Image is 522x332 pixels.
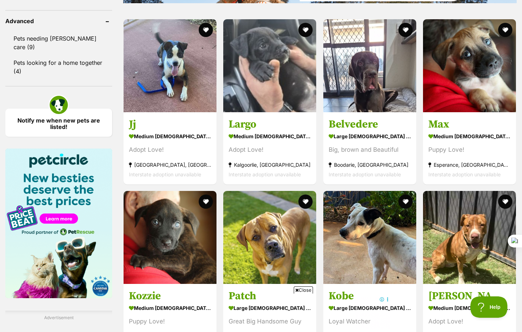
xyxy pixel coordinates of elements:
a: Largo medium [DEMOGRAPHIC_DATA] Dog Adopt Love! Kalgoorlie, [GEOGRAPHIC_DATA] Interstate adoption... [223,112,316,184]
button: favourite [398,23,413,37]
div: Puppy Love! [129,317,211,326]
img: Kozzie - Mixed breed Dog [124,191,216,284]
strong: Boodarie, [GEOGRAPHIC_DATA] [329,160,411,169]
strong: large [DEMOGRAPHIC_DATA] Dog [329,303,411,313]
a: Notify me when new pets are listed! [5,109,112,137]
div: Big, brown and Beautiful [329,145,411,154]
button: favourite [498,194,512,209]
img: Jj - Mixed breed Dog [124,19,216,112]
strong: medium [DEMOGRAPHIC_DATA] Dog [428,303,511,313]
div: Adopt Love! [229,145,311,154]
a: Pets looking for a home together (4) [5,55,112,79]
img: Patch - Great Dane Dog [223,191,316,284]
iframe: Help Scout Beacon - Open [470,296,508,318]
strong: medium [DEMOGRAPHIC_DATA] Dog [229,131,311,141]
h3: Jj [129,117,211,131]
strong: Esperance, [GEOGRAPHIC_DATA] [428,160,511,169]
img: Max - Mixed breed Dog [423,19,516,112]
h3: Belvedere [329,117,411,131]
span: Close [294,286,313,294]
h3: Max [428,117,511,131]
h3: Kobe [329,289,411,303]
header: Advanced [5,18,112,24]
span: Interstate adoption unavailable [329,171,401,177]
a: Max medium [DEMOGRAPHIC_DATA] Dog Puppy Love! Esperance, [GEOGRAPHIC_DATA] Interstate adoption un... [423,112,516,184]
a: Belvedere large [DEMOGRAPHIC_DATA] Dog Big, brown and Beautiful Boodarie, [GEOGRAPHIC_DATA] Inter... [323,112,416,184]
strong: Kalgoorlie, [GEOGRAPHIC_DATA] [229,160,311,169]
a: Pets needing [PERSON_NAME] care (9) [5,31,112,55]
span: Interstate adoption unavailable [229,171,301,177]
strong: medium [DEMOGRAPHIC_DATA] Dog [129,131,211,141]
a: Jj medium [DEMOGRAPHIC_DATA] Dog Adopt Love! [GEOGRAPHIC_DATA], [GEOGRAPHIC_DATA] Interstate adop... [124,112,216,184]
span: Interstate adoption unavailable [129,171,201,177]
img: Belvedere - Great Dane Dog [323,19,416,112]
button: favourite [199,23,213,37]
div: Loyal Watcher [329,317,411,326]
div: Puppy Love! [428,145,511,154]
img: Largo - Staffordshire Bull Terrier x Mixed breed Dog [223,19,316,112]
h3: [PERSON_NAME] [428,289,511,303]
h3: Kozzie [129,289,211,303]
h3: Patch [229,289,311,303]
div: Adopt Love! [129,145,211,154]
button: favourite [299,194,313,209]
button: favourite [498,23,512,37]
button: favourite [199,194,213,209]
strong: medium [DEMOGRAPHIC_DATA] Dog [428,131,511,141]
img: Rudy Red - Rhodesian Ridgeback x Mixed breed Dog [423,191,516,284]
div: Adopt Love! [428,317,511,326]
button: favourite [299,23,313,37]
img: Kobe - Mixed breed Dog [323,191,416,284]
button: favourite [398,194,413,209]
iframe: Advertisement [131,296,391,328]
h3: Largo [229,117,311,131]
span: Interstate adoption unavailable [428,171,501,177]
img: Pet Circle promo banner [5,149,112,298]
strong: [GEOGRAPHIC_DATA], [GEOGRAPHIC_DATA] [129,160,211,169]
strong: medium [DEMOGRAPHIC_DATA] Dog [129,303,211,313]
strong: large [DEMOGRAPHIC_DATA] Dog [329,131,411,141]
